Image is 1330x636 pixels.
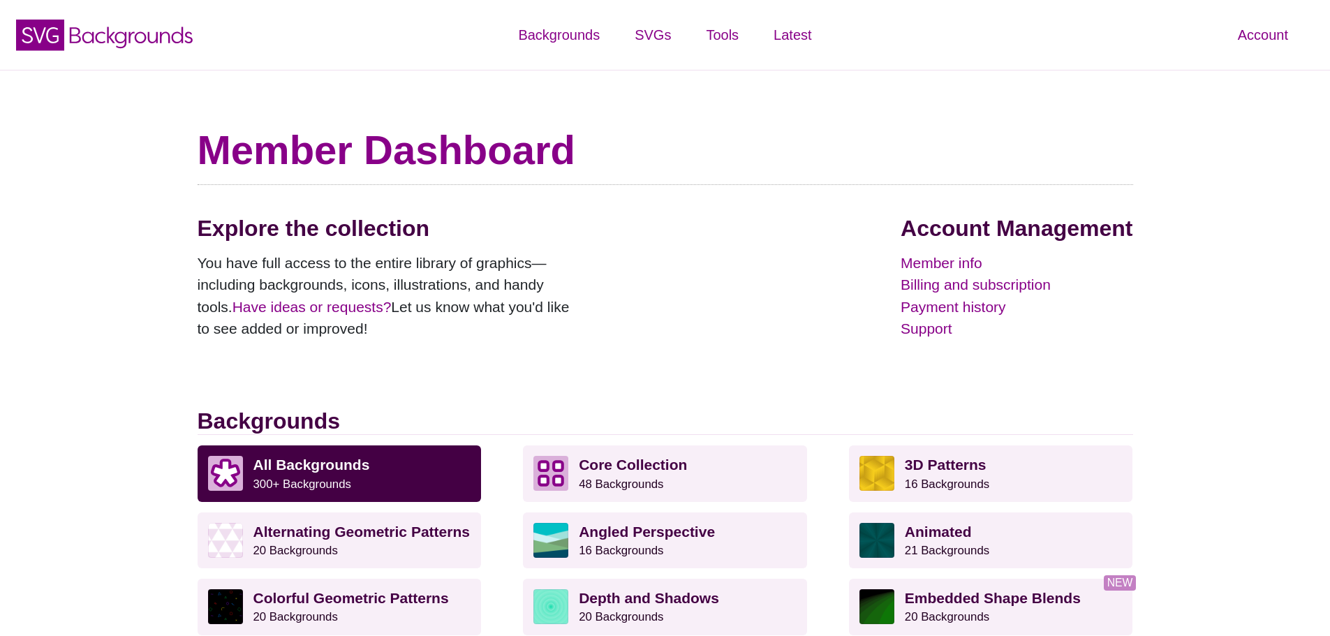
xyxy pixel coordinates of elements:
strong: Embedded Shape Blends [905,590,1081,606]
h2: Explore the collection [198,215,582,242]
small: 20 Backgrounds [253,610,338,623]
strong: Core Collection [579,457,687,473]
small: 20 Backgrounds [579,610,663,623]
strong: 3D Patterns [905,457,987,473]
img: green to black rings rippling away from corner [859,589,894,624]
small: 21 Backgrounds [905,544,989,557]
a: Member info [901,252,1132,274]
a: Core Collection 48 Backgrounds [523,445,807,501]
small: 20 Backgrounds [905,610,989,623]
a: Latest [756,14,829,56]
p: You have full access to the entire library of graphics—including backgrounds, icons, illustration... [198,252,582,340]
a: Payment history [901,296,1132,318]
small: 16 Backgrounds [579,544,663,557]
a: Tools [688,14,756,56]
a: Embedded Shape Blends20 Backgrounds [849,579,1133,635]
strong: All Backgrounds [253,457,370,473]
a: Have ideas or requests? [232,299,392,315]
a: SVGs [617,14,688,56]
a: All Backgrounds 300+ Backgrounds [198,445,482,501]
a: Depth and Shadows20 Backgrounds [523,579,807,635]
img: a rainbow pattern of outlined geometric shapes [208,589,243,624]
img: abstract landscape with sky mountains and water [533,523,568,558]
small: 16 Backgrounds [905,478,989,491]
strong: Animated [905,524,972,540]
small: 48 Backgrounds [579,478,663,491]
a: Angled Perspective16 Backgrounds [523,512,807,568]
a: Colorful Geometric Patterns20 Backgrounds [198,579,482,635]
small: 300+ Backgrounds [253,478,351,491]
a: Backgrounds [501,14,617,56]
h1: Member Dashboard [198,126,1133,175]
a: Alternating Geometric Patterns20 Backgrounds [198,512,482,568]
strong: Angled Perspective [579,524,715,540]
a: Billing and subscription [901,274,1132,296]
img: green layered rings within rings [533,589,568,624]
strong: Alternating Geometric Patterns [253,524,470,540]
strong: Colorful Geometric Patterns [253,590,449,606]
h2: Account Management [901,215,1132,242]
a: 3D Patterns16 Backgrounds [849,445,1133,501]
img: green rave light effect animated background [859,523,894,558]
h2: Backgrounds [198,408,1133,435]
img: light purple and white alternating triangle pattern [208,523,243,558]
strong: Depth and Shadows [579,590,719,606]
a: Animated21 Backgrounds [849,512,1133,568]
a: Support [901,318,1132,340]
img: fancy golden cube pattern [859,456,894,491]
a: Account [1220,14,1306,56]
small: 20 Backgrounds [253,544,338,557]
